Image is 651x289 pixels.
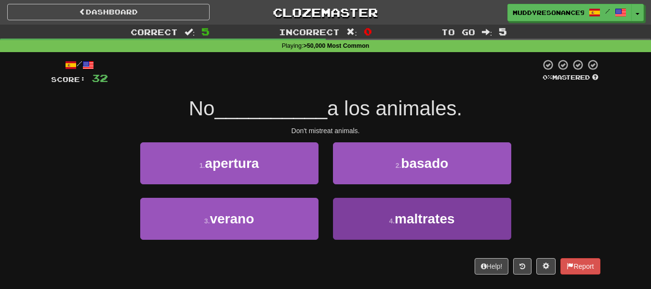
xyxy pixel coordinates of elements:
span: Score: [51,75,86,83]
a: Clozemaster [224,4,426,21]
button: Help! [475,258,509,275]
button: 1.apertura [140,142,319,184]
span: 32 [92,72,108,84]
span: apertura [205,156,259,171]
span: To go [441,27,475,37]
span: No [189,97,215,120]
span: : [346,28,357,36]
a: Dashboard [7,4,210,20]
span: basado [401,156,448,171]
button: Report [560,258,600,275]
span: maltrates [395,211,455,226]
div: Mastered [541,73,600,82]
span: 0 [364,26,372,37]
button: 2.basado [333,142,511,184]
span: 5 [201,26,210,37]
small: 1 . [199,162,205,169]
small: 2 . [396,162,401,169]
button: 3.verano [140,198,319,240]
button: Round history (alt+y) [513,258,531,275]
span: a los animales. [327,97,462,120]
span: Incorrect [279,27,340,37]
span: verano [210,211,254,226]
span: Correct [131,27,178,37]
div: Don't mistreat animals. [51,126,600,136]
span: MuddyResonance9166 [513,8,584,17]
strong: >50,000 Most Common [303,42,369,49]
small: 4 . [389,217,395,225]
button: 4.maltrates [333,198,511,240]
span: : [482,28,492,36]
span: __________ [214,97,327,120]
span: 0 % [543,73,552,81]
div: / [51,59,108,71]
small: 3 . [204,217,210,225]
span: : [185,28,195,36]
a: MuddyResonance9166 / [507,4,632,21]
span: 5 [499,26,507,37]
span: / [605,8,610,14]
